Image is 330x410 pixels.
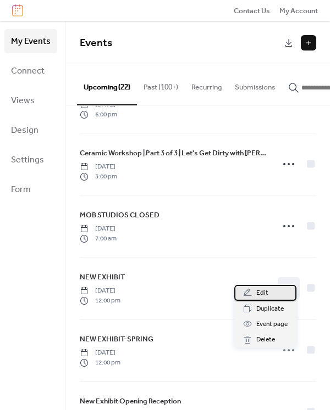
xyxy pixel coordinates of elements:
span: 6:00 pm [80,110,117,120]
span: 12:00 pm [80,296,120,306]
span: Views [11,92,35,110]
span: [DATE] [80,348,120,358]
span: Edit [256,288,268,299]
a: Connect [4,59,57,83]
a: Form [4,177,57,201]
a: Design [4,118,57,142]
span: NEW EXHIBIT [80,272,125,283]
span: Ceramic Workshop | Part 3 of 3 | Let's Get Dirty with [PERSON_NAME] [80,148,267,159]
button: Past (100+) [137,65,185,104]
a: New Exhibit Opening Reception [80,395,181,407]
a: Settings [4,148,57,172]
span: [DATE] [80,224,117,234]
img: logo [12,4,23,16]
a: NEW EXHIBIT [80,271,125,283]
span: Delete [256,334,275,345]
span: 3:00 pm [80,172,117,182]
button: Upcoming (22) [77,65,137,105]
span: Duplicate [256,304,284,314]
span: 7:00 am [80,234,117,244]
span: [DATE] [80,286,120,296]
span: New Exhibit Opening Reception [80,396,181,407]
span: Event page [256,319,288,330]
span: 12:00 pm [80,358,120,368]
a: MOB STUDIOS CLOSED [80,209,159,221]
span: Design [11,122,38,139]
span: MOB STUDIOS CLOSED [80,210,159,221]
span: Form [11,181,31,199]
button: Submissions [228,65,282,104]
span: [DATE] [80,162,117,172]
span: NEW EXHIBIT-SPRING [80,334,153,345]
a: My Events [4,29,57,53]
span: Settings [11,151,44,169]
button: Recurring [185,65,228,104]
a: My Account [279,5,318,16]
span: Connect [11,63,45,80]
a: Contact Us [234,5,270,16]
a: NEW EXHIBIT-SPRING [80,333,153,345]
span: Events [80,33,112,53]
span: My Events [11,33,51,50]
a: Ceramic Workshop | Part 3 of 3 | Let's Get Dirty with [PERSON_NAME] [80,147,267,159]
a: Views [4,88,57,113]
